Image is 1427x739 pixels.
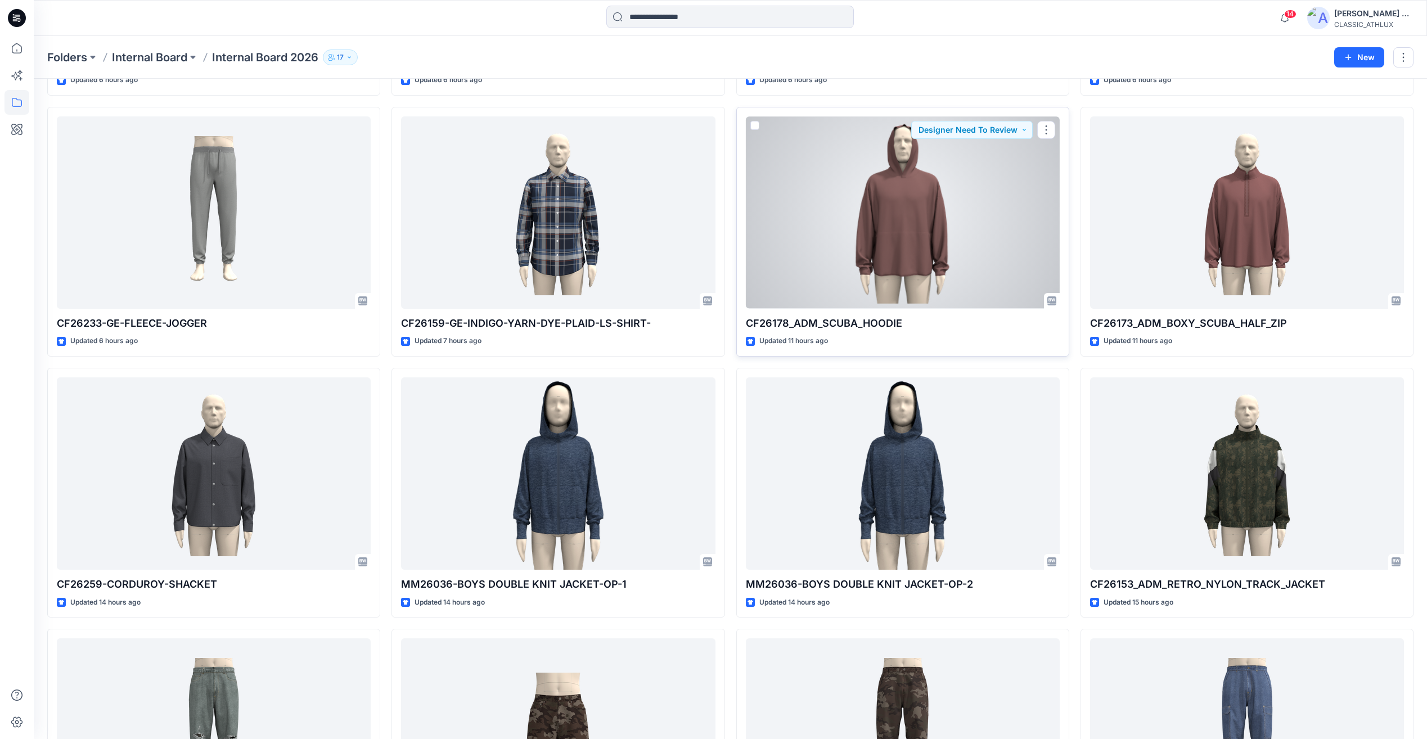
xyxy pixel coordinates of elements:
[57,377,371,569] a: CF26259-CORDUROY-SHACKET
[415,74,482,86] p: Updated 6 hours ago
[746,576,1060,592] p: MM26036-BOYS DOUBLE KNIT JACKET-OP-2
[1104,335,1172,347] p: Updated 11 hours ago
[746,316,1060,331] p: CF26178_ADM_SCUBA_HOODIE
[1090,576,1404,592] p: CF26153_ADM_RETRO_NYLON_TRACK_JACKET
[1334,7,1413,20] div: [PERSON_NAME] Cfai
[212,49,318,65] p: Internal Board 2026
[1090,377,1404,569] a: CF26153_ADM_RETRO_NYLON_TRACK_JACKET
[337,51,344,64] p: 17
[746,116,1060,308] a: CF26178_ADM_SCUBA_HOODIE
[1090,116,1404,308] a: CF26173_ADM_BOXY_SCUBA_HALF_ZIP
[401,316,715,331] p: CF26159-GE-INDIGO-YARN-DYE-PLAID-LS-SHIRT-
[1284,10,1297,19] span: 14
[401,116,715,308] a: CF26159-GE-INDIGO-YARN-DYE-PLAID-LS-SHIRT-
[415,597,485,609] p: Updated 14 hours ago
[57,116,371,308] a: CF26233-GE-FLEECE-JOGGER
[70,335,138,347] p: Updated 6 hours ago
[415,335,481,347] p: Updated 7 hours ago
[746,377,1060,569] a: MM26036-BOYS DOUBLE KNIT JACKET-OP-2
[759,74,827,86] p: Updated 6 hours ago
[759,597,830,609] p: Updated 14 hours ago
[401,377,715,569] a: MM26036-BOYS DOUBLE KNIT JACKET-OP-1
[1104,74,1171,86] p: Updated 6 hours ago
[1334,20,1413,29] div: CLASSIC_ATHLUX
[1334,47,1384,67] button: New
[401,576,715,592] p: MM26036-BOYS DOUBLE KNIT JACKET-OP-1
[1090,316,1404,331] p: CF26173_ADM_BOXY_SCUBA_HALF_ZIP
[323,49,358,65] button: 17
[70,74,138,86] p: Updated 6 hours ago
[112,49,187,65] a: Internal Board
[759,335,828,347] p: Updated 11 hours ago
[1307,7,1330,29] img: avatar
[1104,597,1173,609] p: Updated 15 hours ago
[57,576,371,592] p: CF26259-CORDUROY-SHACKET
[70,597,141,609] p: Updated 14 hours ago
[57,316,371,331] p: CF26233-GE-FLEECE-JOGGER
[47,49,87,65] a: Folders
